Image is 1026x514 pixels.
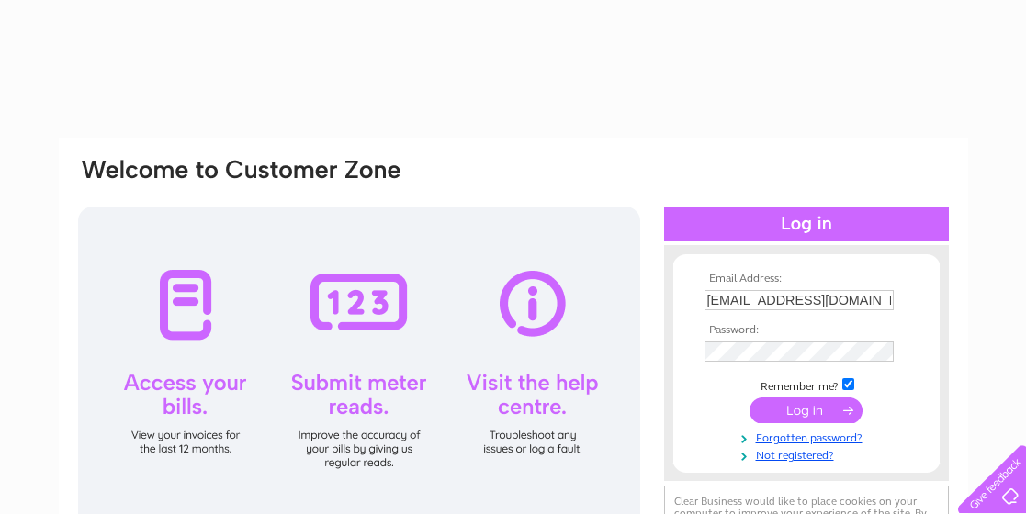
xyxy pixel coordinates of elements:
input: Submit [750,397,863,423]
th: Email Address: [700,273,913,285]
a: Forgotten password? [705,428,913,445]
a: Not registered? [705,445,913,463]
th: Password: [700,324,913,337]
td: Remember me? [700,375,913,394]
